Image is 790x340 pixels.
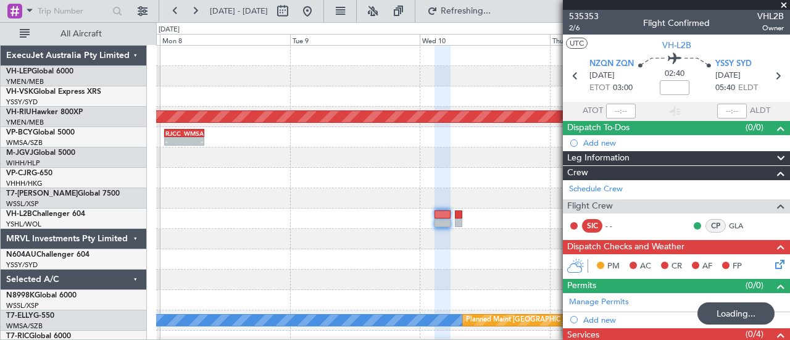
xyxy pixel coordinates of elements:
a: T7-[PERSON_NAME]Global 7500 [6,190,120,197]
div: Add new [583,138,784,148]
span: Permits [567,279,596,293]
span: M-JGVJ [6,149,33,157]
a: YSSY/SYD [6,97,38,107]
a: T7-ELLYG-550 [6,312,54,320]
a: N8998KGlobal 6000 [6,292,77,299]
button: All Aircraft [14,24,134,44]
a: YMEN/MEB [6,77,44,86]
span: T7-[PERSON_NAME] [6,190,78,197]
span: Flight Crew [567,199,613,214]
span: ATOT [583,105,603,117]
span: VHL2B [757,10,784,23]
span: (0/0) [746,279,763,292]
button: Refreshing... [422,1,496,21]
span: 2/6 [569,23,599,33]
a: YSHL/WOL [6,220,41,229]
span: AF [702,260,712,273]
a: YMEN/MEB [6,118,44,127]
span: Owner [757,23,784,33]
span: AC [640,260,651,273]
div: Wed 10 [420,34,549,45]
span: N8998K [6,292,35,299]
span: [DATE] [715,70,741,82]
span: Crew [567,166,588,180]
span: (0/0) [746,121,763,134]
span: N604AU [6,251,36,259]
span: FP [733,260,742,273]
div: Planned Maint [GEOGRAPHIC_DATA] ([GEOGRAPHIC_DATA] Intl) [466,311,672,330]
a: WIHH/HLP [6,159,40,168]
div: CP [705,219,726,233]
div: Tue 9 [290,34,420,45]
a: VHHH/HKG [6,179,43,188]
a: YSSY/SYD [6,260,38,270]
a: VH-LEPGlobal 6000 [6,68,73,75]
span: VP-BCY [6,129,33,136]
span: [DATE] - [DATE] [210,6,268,17]
span: NZQN ZQN [589,58,634,70]
a: M-JGVJGlobal 5000 [6,149,75,157]
span: YSSY SYD [715,58,752,70]
div: - - [605,220,633,231]
div: Loading... [697,302,775,325]
a: VH-L2BChallenger 604 [6,210,85,218]
span: VH-VSK [6,88,33,96]
span: ALDT [750,105,770,117]
a: VH-RIUHawker 800XP [6,109,83,116]
span: Leg Information [567,151,630,165]
a: Schedule Crew [569,183,623,196]
a: N604AUChallenger 604 [6,251,89,259]
span: 03:00 [613,82,633,94]
span: T7-ELLY [6,312,33,320]
div: Mon 8 [160,34,289,45]
span: T7-RIC [6,333,29,340]
a: T7-RICGlobal 6000 [6,333,71,340]
span: All Aircraft [32,30,130,38]
span: VH-LEP [6,68,31,75]
div: [DATE] [159,25,180,35]
span: Dispatch Checks and Weather [567,240,684,254]
input: --:-- [606,104,636,118]
div: Thu 11 [550,34,680,45]
div: - [165,138,185,145]
span: Refreshing... [440,7,492,15]
span: 535353 [569,10,599,23]
div: Add new [583,315,784,325]
div: Flight Confirmed [643,17,710,30]
a: VP-CJRG-650 [6,170,52,177]
input: Trip Number [38,2,109,20]
span: ELDT [738,82,758,94]
span: VH-RIU [6,109,31,116]
span: VP-CJR [6,170,31,177]
span: [DATE] [589,70,615,82]
a: WMSA/SZB [6,321,43,331]
span: CR [671,260,682,273]
div: WMSA [184,130,203,137]
span: ETOT [589,82,610,94]
div: RJCC [165,130,185,137]
span: 02:40 [665,68,684,80]
button: UTC [566,38,588,49]
div: - [184,138,203,145]
a: Manage Permits [569,296,629,309]
a: WSSL/XSP [6,199,39,209]
span: VH-L2B [6,210,32,218]
a: VP-BCYGlobal 5000 [6,129,75,136]
a: WSSL/XSP [6,301,39,310]
span: PM [607,260,620,273]
span: VH-L2B [662,39,691,52]
a: VH-VSKGlobal Express XRS [6,88,101,96]
div: SIC [582,219,602,233]
span: 05:40 [715,82,735,94]
a: WMSA/SZB [6,138,43,147]
a: GLA [729,220,757,231]
span: Dispatch To-Dos [567,121,630,135]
